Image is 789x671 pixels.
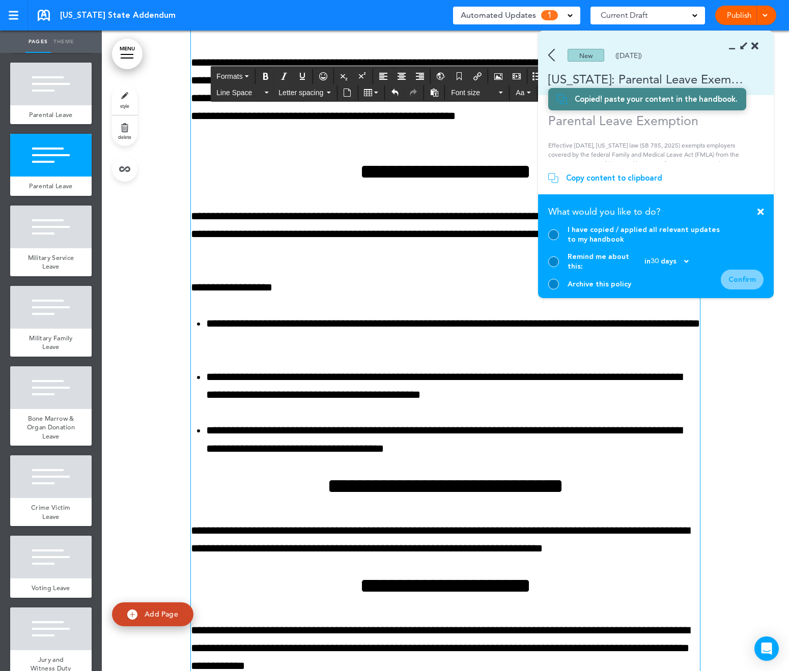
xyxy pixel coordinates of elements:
[10,498,92,526] a: Crime Victim Leave
[294,69,311,84] div: Underline
[568,49,604,62] div: New
[644,258,689,265] div: in
[516,89,524,97] span: Aa
[538,71,744,87] div: [US_STATE]: Parental Leave Exemption
[339,85,356,100] div: Insert document
[112,602,193,626] a: Add Page
[529,69,552,84] div: Bullet list
[723,6,755,25] a: Publish
[10,177,92,196] a: Parental Leave
[426,85,443,100] div: Paste as text
[393,69,410,84] div: Align center
[10,329,92,357] a: Military Family Leave
[568,279,631,289] div: Archive this policy
[10,105,92,125] a: Parental Leave
[615,52,642,59] div: ([DATE])
[29,110,72,119] span: Parental Leave
[568,225,721,244] div: I have copied / applied all relevant updates to my handbook
[541,10,558,20] span: 1
[112,115,137,146] a: delete
[651,258,677,265] span: 30 days
[335,69,353,84] div: Subscript
[31,503,71,521] span: Crime Victim Leave
[29,334,73,352] span: Military Family Leave
[51,31,76,53] a: Theme
[127,609,137,620] img: add.svg
[375,69,392,84] div: Align left
[469,69,486,84] div: Insert/edit airmason link
[257,69,274,84] div: Bold
[278,87,324,98] span: Letter spacing
[354,69,371,84] div: Superscript
[112,39,143,69] a: MENU
[508,69,525,84] div: Insert/edit media
[450,69,468,84] div: Anchor
[386,85,404,100] div: Undo
[10,248,92,276] a: Military Service Leave
[575,94,738,104] div: Copied! paste your content in the handbook.
[216,72,242,80] span: Formats
[118,134,131,140] span: delete
[10,409,92,446] a: Bone Marrow & Organ Donation Leave
[548,49,555,62] img: back.svg
[601,8,647,22] span: Current Draft
[411,69,429,84] div: Align right
[548,203,764,225] div: What would you like to do?
[28,253,74,271] span: Military Service Leave
[60,10,176,21] span: [US_STATE] State Addendum
[25,31,51,53] a: Pages
[451,87,497,98] span: Font size
[10,578,92,598] a: Voting Leave
[548,173,558,183] img: copy.svg
[216,87,262,98] span: Line Space
[120,103,129,109] span: style
[432,69,449,84] div: Insert/Edit global anchor link
[359,85,383,100] div: Table
[490,69,507,84] div: Airmason image
[29,182,72,190] span: Parental Leave
[405,85,422,100] div: Redo
[548,141,756,196] p: Effective [DATE], [US_STATE] law (SB 785, 2025) exempts employers covered by the federal Family a...
[754,636,779,661] div: Open Intercom Messenger
[32,584,70,592] span: Voting Leave
[548,113,756,128] h1: Parental Leave Exemption
[568,252,644,271] span: Remind me about this:
[557,94,567,104] img: copy.svg
[461,8,536,22] span: Automated Updates
[275,69,293,84] div: Italic
[566,173,662,183] div: Copy content to clipboard
[145,609,178,619] span: Add Page
[27,414,75,441] span: Bone Marrow & Organ Donation Leave
[112,84,137,115] a: style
